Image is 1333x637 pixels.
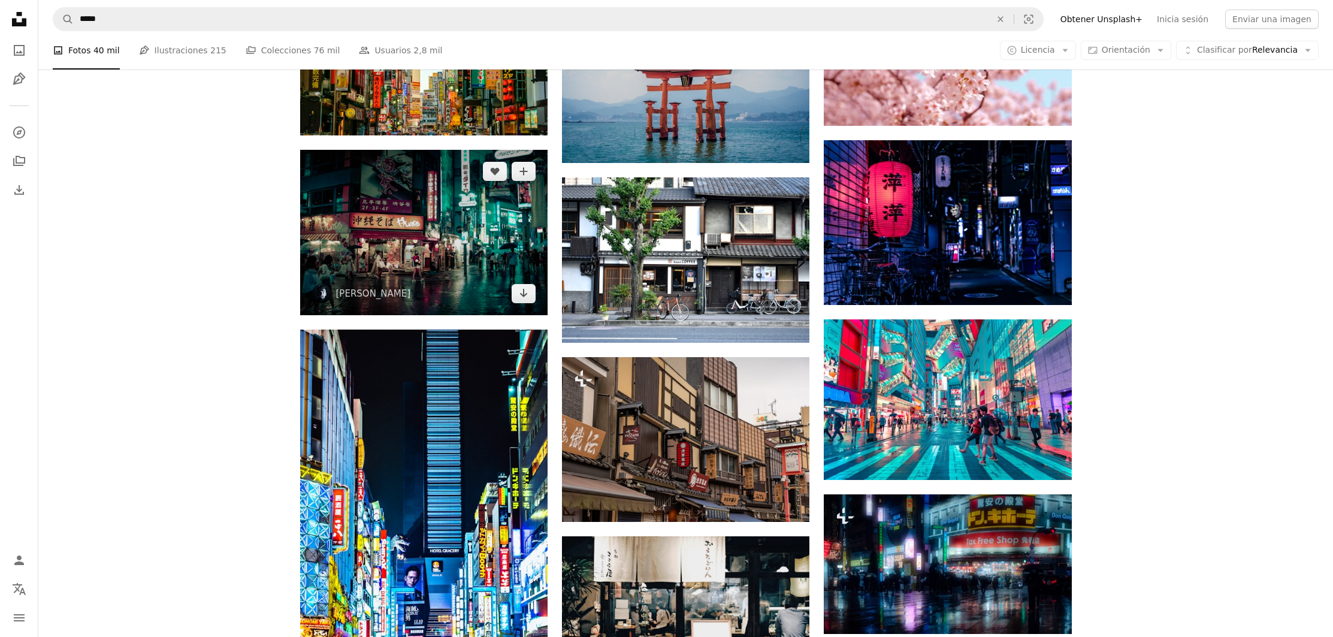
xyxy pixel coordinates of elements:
button: Búsqueda visual [1014,8,1043,31]
a: Personas caminando cerca de edificios por la noche [300,227,548,238]
a: Descargar [512,284,536,303]
a: Santuario rojo en el cuerpo de agua [562,88,809,99]
a: restaurant with people dining in [562,613,809,624]
a: Ilustraciones 215 [139,31,226,70]
span: 76 mil [314,44,340,57]
a: Usuarios 2,8 mil [359,31,442,70]
a: Colecciones [7,149,31,173]
img: Ve al perfil de Alex Knight [312,284,331,303]
a: Bicicleta negra estacionada al lado de un edificio de concreto marrón y blanco durante el día [562,254,809,265]
button: Añade a la colección [512,162,536,181]
a: Ilustraciones [7,67,31,91]
span: Orientación [1102,45,1150,55]
span: Clasificar por [1197,45,1252,55]
a: [PERSON_NAME] [336,288,411,300]
button: Me gusta [483,162,507,181]
button: Clasificar porRelevancia [1176,41,1319,60]
a: Obtener Unsplash+ [1053,10,1150,29]
a: Inicia sesión [1150,10,1216,29]
button: Borrar [987,8,1014,31]
img: Personas caminando por la carretera cerca de edificios bien iluminados [824,319,1071,480]
form: Encuentra imágenes en todo el sitio [53,7,1044,31]
a: Inicio — Unsplash [7,7,31,34]
a: Una calle de la ciudad llena de muchos edificios altos [562,434,809,445]
button: Menú [7,606,31,630]
a: Foto de personas cruzando la carretera [300,509,548,520]
img: Linterna japonesa sobre bicicleta de ciudad por la noche [824,140,1071,305]
a: Explorar [7,120,31,144]
span: Licencia [1021,45,1055,55]
img: Santuario rojo en el cuerpo de agua [562,24,809,163]
a: Personas caminando por la carretera cerca de edificios bien iluminados [824,394,1071,405]
span: 2,8 mil [413,44,442,57]
img: Una calle de la ciudad llena de muchos edificios altos [562,357,809,522]
img: Personas caminando cerca de edificios por la noche [300,150,548,315]
a: Iniciar sesión / Registrarse [7,548,31,572]
img: Un grupo de personas caminando por una calle por la noche [824,494,1071,633]
a: Linterna japonesa sobre bicicleta de ciudad por la noche [824,217,1071,228]
a: Colecciones 76 mil [246,31,340,70]
button: Enviar una imagen [1225,10,1319,29]
button: Orientación [1081,41,1171,60]
button: Buscar en Unsplash [53,8,74,31]
a: Un grupo de personas caminando por una calle por la noche [824,558,1071,569]
button: Licencia [1000,41,1076,60]
a: Fotos [7,38,31,62]
a: Historial de descargas [7,178,31,202]
span: Relevancia [1197,44,1298,56]
img: Bicicleta negra estacionada al lado de un edificio de concreto marrón y blanco durante el día [562,177,809,342]
span: 215 [210,44,226,57]
button: Idioma [7,577,31,601]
